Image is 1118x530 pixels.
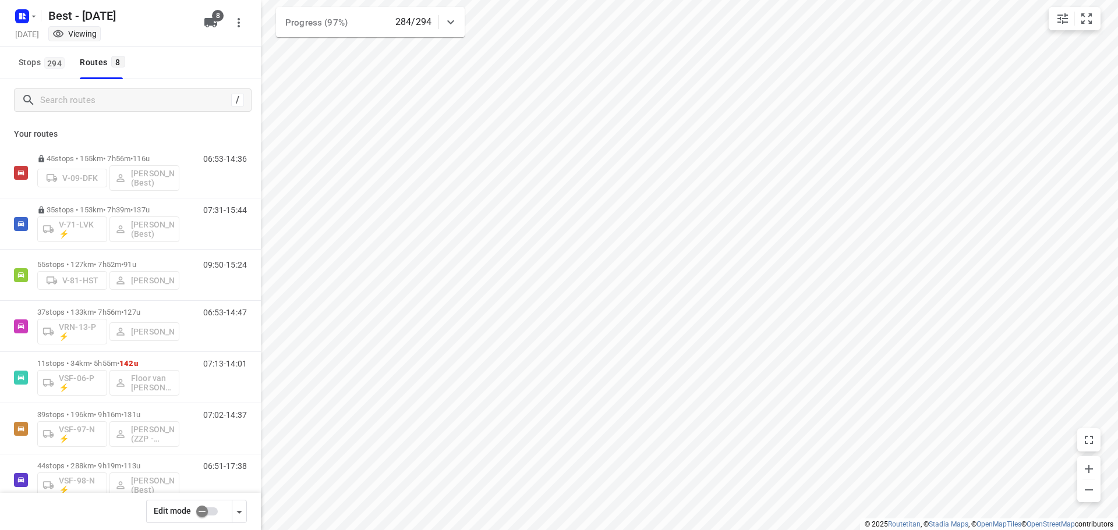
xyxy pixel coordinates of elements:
div: small contained button group [1049,7,1101,30]
div: Progress (97%)284/294 [276,7,465,37]
p: 06:53-14:36 [203,154,247,163]
p: 35 stops • 153km • 7h39m [37,205,179,214]
p: 11 stops • 34km • 5h55m [37,359,179,368]
button: Fit zoom [1075,7,1098,30]
p: 06:53-14:47 [203,308,247,317]
div: / [231,94,244,106]
span: Stops [19,55,68,70]
span: • [130,205,133,214]
span: 127u [123,308,140,316]
span: 131u [123,410,140,419]
p: 07:02-14:37 [203,410,247,419]
button: More [227,11,250,34]
p: 39 stops • 196km • 9h16m [37,410,179,419]
a: Stadia Maps [929,520,968,528]
span: 8 [212,10,224,22]
p: 07:31-15:44 [203,205,247,215]
a: OpenStreetMap [1027,520,1075,528]
input: Search routes [40,91,231,109]
span: Progress (97%) [285,17,348,28]
span: • [121,461,123,470]
span: 142u [119,359,138,368]
p: 06:51-17:38 [203,461,247,471]
span: 116u [133,154,150,163]
span: • [121,260,123,269]
span: 137u [133,205,150,214]
button: Map settings [1051,7,1074,30]
span: • [121,410,123,419]
a: Routetitan [888,520,921,528]
div: You are currently in view mode. To make any changes, go to edit project. [52,28,97,40]
p: 55 stops • 127km • 7h52m [37,260,179,269]
span: Edit mode [154,506,191,515]
div: Routes [80,55,128,70]
p: 284/294 [395,15,431,29]
span: 113u [123,461,140,470]
p: Your routes [14,128,247,140]
button: 8 [199,11,222,34]
p: 09:50-15:24 [203,260,247,269]
span: • [121,308,123,316]
div: Driver app settings [232,504,246,518]
p: 37 stops • 133km • 7h56m [37,308,179,316]
span: • [130,154,133,163]
p: 44 stops • 288km • 9h19m [37,461,179,470]
p: 45 stops • 155km • 7h56m [37,154,179,163]
li: © 2025 , © , © © contributors [865,520,1113,528]
span: • [117,359,119,368]
a: OpenMapTiles [977,520,1021,528]
span: 8 [111,56,125,67]
span: 294 [44,57,65,69]
span: 91u [123,260,136,269]
p: 07:13-14:01 [203,359,247,368]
